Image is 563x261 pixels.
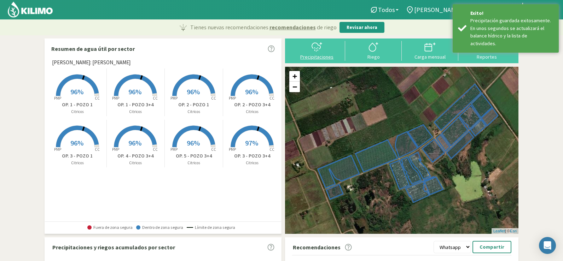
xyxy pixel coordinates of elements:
span: 96% [245,87,258,96]
p: OP. 3 - POZO 3+4 [223,152,281,160]
div: | © [492,228,518,234]
button: Riego [345,41,402,60]
div: Precipitación guardada exitosamente. En unos segundos se actualizará el balance hídrico y la list... [470,17,553,47]
tspan: PMP [54,96,61,101]
tspan: PMP [229,96,236,101]
tspan: PMP [54,147,61,152]
p: Compartir [480,243,504,251]
button: Reportes [458,41,515,60]
div: Carga mensual [404,54,456,59]
p: OP. 2 - POZO 3+4 [223,101,281,108]
tspan: CC [153,147,158,152]
p: Citricos [107,160,165,166]
button: Precipitaciones [289,41,345,60]
a: Esri [510,229,517,233]
tspan: CC [269,96,274,101]
span: 96% [70,87,83,96]
a: Zoom in [289,71,300,82]
p: Revisar ahora [347,24,377,31]
span: 96% [187,138,200,147]
tspan: CC [269,147,274,152]
p: OP. 2 - POZO 1 [165,101,223,108]
tspan: PMP [170,96,178,101]
span: 96% [70,138,83,147]
p: Citricos [48,109,106,115]
p: OP. 4 - POZO 3+4 [107,152,165,160]
tspan: CC [95,96,100,101]
p: OP. 1 - POZO 3+4 [107,101,165,108]
tspan: PMP [170,147,178,152]
p: OP. 5 - POZO 3+4 [165,152,223,160]
p: Citricos [107,109,165,115]
div: Precipitaciones [291,54,343,59]
span: [PERSON_NAME]: [PERSON_NAME] [414,6,512,13]
a: Leaflet [493,229,505,233]
p: Citricos [48,160,106,166]
img: Kilimo [7,1,53,18]
p: Citricos [223,160,281,166]
p: Citricos [165,109,223,115]
p: OP. 3 - POZO 1 [48,152,106,160]
p: Citricos [165,160,223,166]
p: Resumen de agua útil por sector [51,45,135,53]
tspan: PMP [112,96,119,101]
span: [PERSON_NAME]: [PERSON_NAME] [52,59,130,67]
tspan: PMP [112,147,119,152]
span: 97% [245,138,258,147]
div: Riego [347,54,400,59]
span: Fuera de zona segura [87,225,133,230]
tspan: PMP [229,147,236,152]
div: Reportes [460,54,513,59]
span: 96% [128,138,141,147]
button: Carga mensual [402,41,458,60]
p: Recomendaciones [293,243,341,251]
tspan: CC [211,96,216,101]
span: 96% [128,87,141,96]
button: Revisar ahora [339,22,384,33]
button: Compartir [472,241,511,253]
a: Zoom out [289,82,300,92]
p: OP. 1 - POZO 1 [48,101,106,108]
div: Exito! [470,10,553,17]
span: Todos [378,6,395,13]
tspan: CC [95,147,100,152]
tspan: CC [211,147,216,152]
span: 96% [187,87,200,96]
p: Tienes nuevas recomendaciones [190,23,337,31]
div: Open Intercom Messenger [539,237,556,254]
p: Citricos [223,109,281,115]
span: recomendaciones [269,23,316,31]
span: Dentro de zona segura [136,225,183,230]
tspan: CC [153,96,158,101]
p: Precipitaciones y riegos acumulados por sector [52,243,175,251]
span: Límite de zona segura [187,225,235,230]
span: de riego [317,23,337,31]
